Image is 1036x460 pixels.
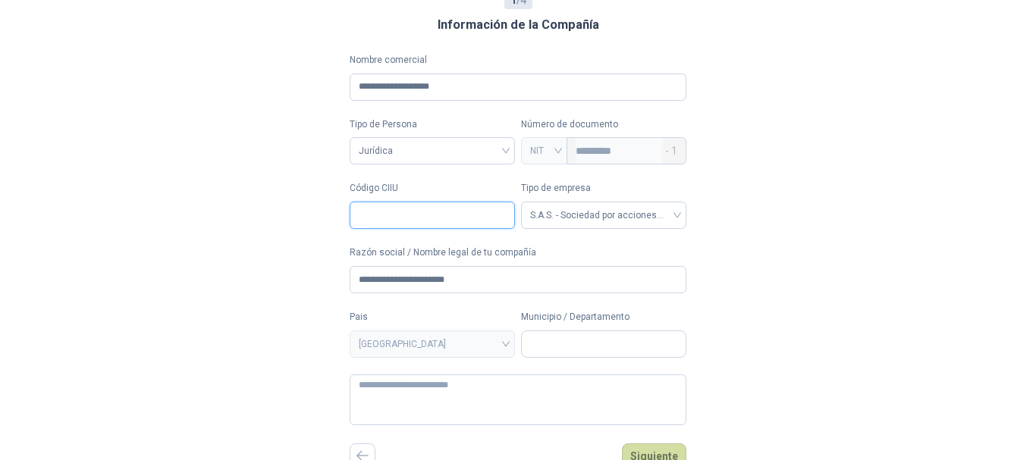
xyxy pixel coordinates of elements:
[350,181,515,196] label: Código CIIU
[530,204,677,227] span: S.A.S. - Sociedad por acciones simplificada
[350,53,686,67] label: Nombre comercial
[350,246,686,260] label: Razón social / Nombre legal de tu compañía
[438,15,599,35] h3: Información de la Compañía
[521,117,686,132] p: Número de documento
[359,139,506,162] span: Jurídica
[359,333,506,355] span: COLOMBIA
[521,310,686,324] label: Municipio / Departamento
[521,181,686,196] label: Tipo de empresa
[350,310,515,324] label: Pais
[350,117,515,132] label: Tipo de Persona
[665,138,677,164] span: - 1
[530,139,558,162] span: NIT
